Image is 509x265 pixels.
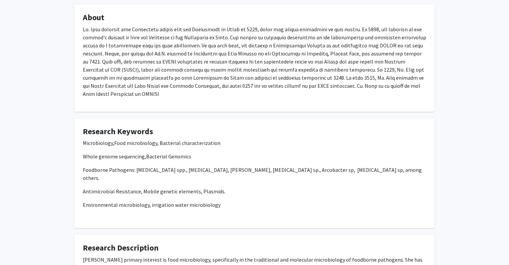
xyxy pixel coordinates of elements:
h4: Research Keywords [83,127,426,137]
h4: About [83,13,426,23]
p: Lo. Ipsu dolorsit ame Consectetu adipis elit sed Doeiusmodt in Utlab et 5229, dolor mag aliqua en... [83,25,426,98]
span: Food microbiology, Bacterial characterization [114,140,220,146]
span: Bacterial Genomics [146,153,191,160]
p: Antimicrobial Resistance, Mobile genetic elements, Plasmids. [83,187,426,195]
p: Whole genome sequencing, [83,152,426,160]
h4: Research Description [83,243,426,253]
p: Foodborne Pathogens: [MEDICAL_DATA] spp., [MEDICAL_DATA], [PERSON_NAME], [MEDICAL_DATA] sp., Arco... [83,166,426,182]
iframe: Chat [5,235,29,260]
p: Environmental microbiology, irrigation water microbiology [83,201,426,209]
p: Microbiology, [83,139,426,147]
